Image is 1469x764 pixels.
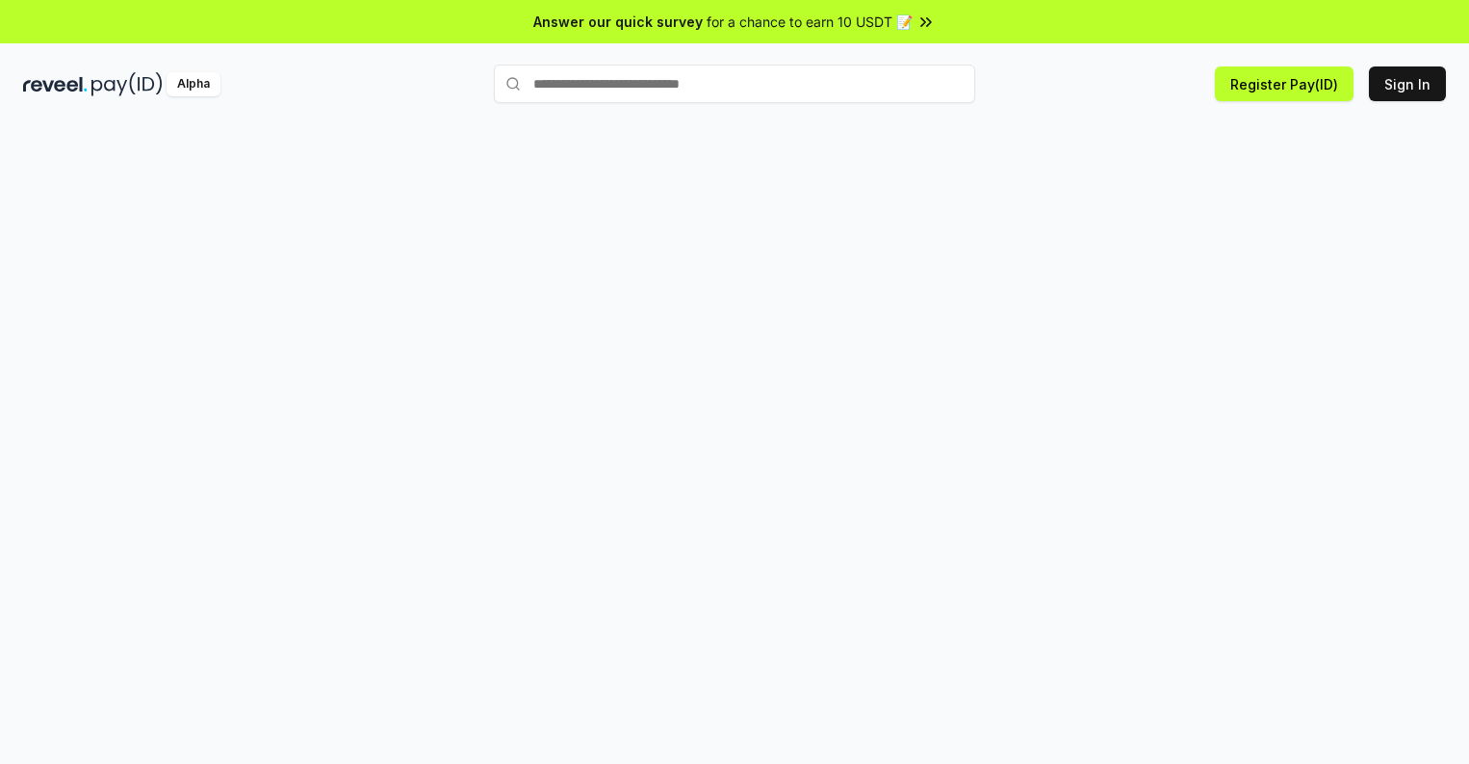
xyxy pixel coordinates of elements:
[1369,66,1446,101] button: Sign In
[91,72,163,96] img: pay_id
[23,72,88,96] img: reveel_dark
[1215,66,1353,101] button: Register Pay(ID)
[167,72,220,96] div: Alpha
[533,12,703,32] span: Answer our quick survey
[707,12,913,32] span: for a chance to earn 10 USDT 📝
